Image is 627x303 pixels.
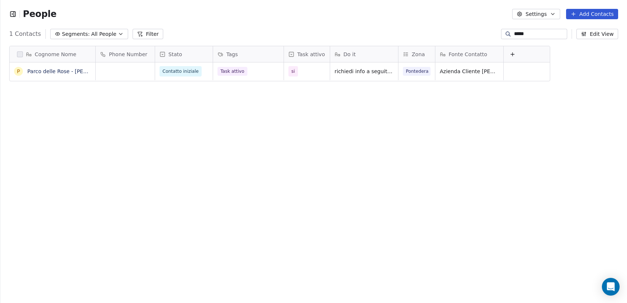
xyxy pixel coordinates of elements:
div: P [17,68,20,75]
span: si [291,68,295,75]
span: Fonte Contatto [449,51,487,58]
button: Filter [133,29,163,39]
button: Edit View [576,29,618,39]
div: grid [96,62,551,295]
span: Segments: [62,30,90,38]
span: All People [91,30,116,38]
span: Task attivo [297,51,325,58]
div: Zona [398,46,435,62]
span: People [23,8,56,20]
button: Add Contacts [566,9,618,19]
span: richiedi info a seguito dell'approvazione della pratica Parco Agrisolare per l'installazione dell... [335,68,394,75]
div: Phone Number [96,46,155,62]
div: Cognome Nome [10,46,95,62]
div: grid [10,62,96,295]
div: Stato [155,46,213,62]
div: Task attivo [284,46,330,62]
button: Settings [512,9,560,19]
span: Tags [226,51,238,58]
span: Cognome Nome [35,51,76,58]
a: Parco delle Rose - [PERSON_NAME] [27,68,118,74]
div: Fonte Contatto [435,46,503,62]
div: Open Intercom Messenger [602,278,620,296]
span: Phone Number [109,51,147,58]
span: Azienda Cliente [PERSON_NAME] [440,68,499,75]
div: Do it [330,46,398,62]
span: Pontedera [403,67,431,76]
span: Stato [168,51,182,58]
span: Do it [343,51,356,58]
span: Zona [412,51,425,58]
div: Tags [213,46,284,62]
span: Task attivo [217,67,247,76]
span: 1 Contacts [9,30,41,38]
span: Contatto iniziale [162,68,199,75]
